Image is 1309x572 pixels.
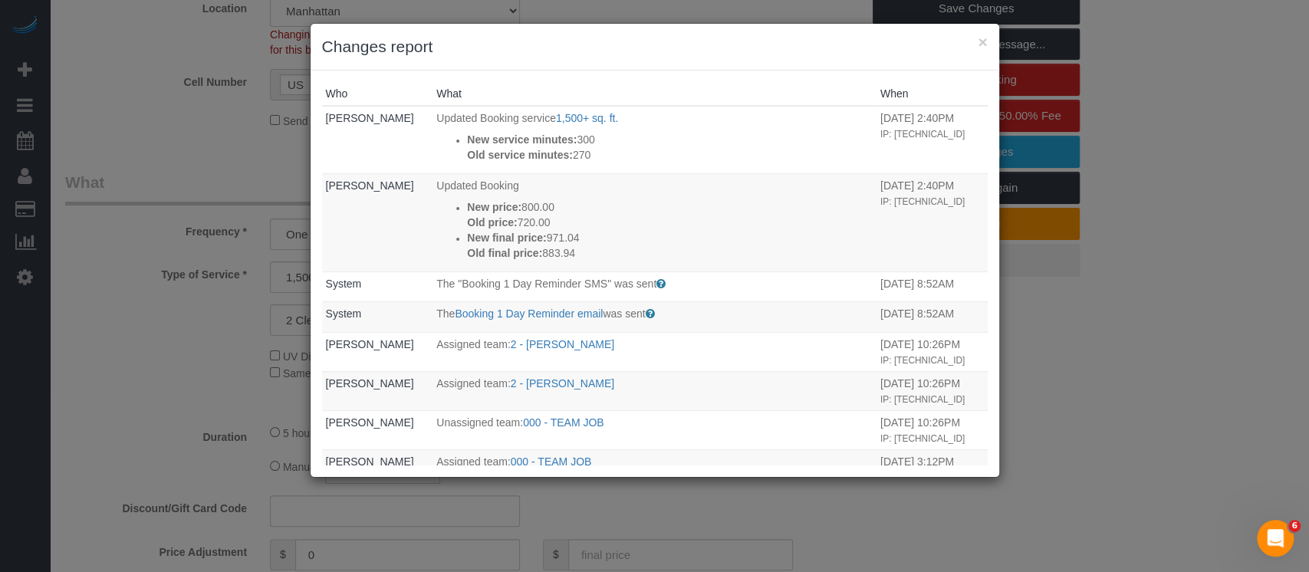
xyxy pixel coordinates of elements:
strong: Old final price: [467,247,542,259]
td: When [877,271,988,302]
a: 2 - [PERSON_NAME] [511,377,614,390]
th: When [877,82,988,106]
span: 6 [1288,520,1301,532]
a: [PERSON_NAME] [326,338,414,350]
a: 000 - TEAM JOB [511,455,592,468]
td: When [877,173,988,271]
td: Who [322,449,433,488]
p: 300 [467,132,873,147]
small: IP: [TECHNICAL_ID] [880,196,965,207]
strong: New service minutes: [467,133,577,146]
small: IP: [TECHNICAL_ID] [880,129,965,140]
span: Assigned team: [436,338,511,350]
button: × [978,34,987,50]
p: 720.00 [467,215,873,230]
p: 971.04 [467,230,873,245]
a: [PERSON_NAME] [326,179,414,192]
small: IP: [TECHNICAL_ID] [880,355,965,366]
td: Who [322,106,433,173]
iframe: Intercom live chat [1257,520,1294,557]
small: IP: [TECHNICAL_ID] [880,433,965,444]
td: What [432,449,877,488]
p: 270 [467,147,873,163]
a: 2 - [PERSON_NAME] [511,338,614,350]
a: [PERSON_NAME] [326,416,414,429]
strong: New price: [467,201,521,213]
a: 1,500+ sq. ft. [556,112,618,124]
strong: New final price: [467,232,546,244]
a: [PERSON_NAME] [326,112,414,124]
td: When [877,302,988,333]
td: What [432,410,877,449]
td: When [877,449,988,488]
th: Who [322,82,433,106]
small: IP: [TECHNICAL_ID] [880,394,965,405]
p: 883.94 [467,245,873,261]
td: Who [322,173,433,271]
a: System [326,307,362,320]
span: The "Booking 1 Day Reminder SMS" was sent [436,278,656,290]
a: Booking 1 Day Reminder email [455,307,603,320]
sui-modal: Changes report [311,24,999,477]
td: What [432,332,877,371]
td: When [877,106,988,173]
span: Updated Booking service [436,112,556,124]
td: When [877,332,988,371]
th: What [432,82,877,106]
td: Who [322,371,433,410]
a: [PERSON_NAME] [326,377,414,390]
span: Updated Booking [436,179,518,192]
p: 800.00 [467,199,873,215]
span: Assigned team: [436,455,511,468]
td: Who [322,271,433,302]
td: What [432,106,877,173]
td: When [877,410,988,449]
span: The [436,307,455,320]
td: What [432,302,877,333]
td: What [432,173,877,271]
h3: Changes report [322,35,988,58]
strong: Old service minutes: [467,149,573,161]
td: When [877,371,988,410]
span: Unassigned team: [436,416,523,429]
td: Who [322,410,433,449]
span: was sent [603,307,645,320]
td: Who [322,302,433,333]
strong: Old price: [467,216,517,228]
td: What [432,271,877,302]
td: What [432,371,877,410]
a: System [326,278,362,290]
a: [PERSON_NAME] [326,455,414,468]
td: Who [322,332,433,371]
a: 000 - TEAM JOB [523,416,604,429]
span: Assigned team: [436,377,511,390]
